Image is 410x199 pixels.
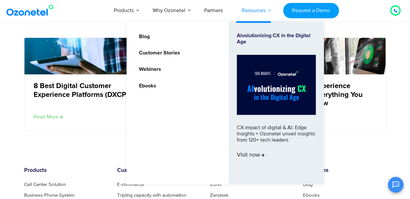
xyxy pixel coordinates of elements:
[117,167,200,174] h6: Customer Stories
[24,182,66,187] a: Call Center Solution
[210,182,221,187] a: Zoho
[135,65,162,73] a: Webinars
[303,193,320,198] a: Ebooks
[281,82,376,108] a: Customer Experience Analytics: Everything You Need To Know
[283,3,339,18] a: Request a Demo
[388,177,403,192] button: Open chat
[237,55,316,115] img: Alvolutionizing.jpg
[210,193,229,198] a: Zendesk
[34,113,63,121] a: Read more about 8 Best Digital Customer Experience Platforms (DXCP)
[24,193,74,198] a: Business Phone System
[237,33,316,173] a: Alvolutionizing CX in the Digital AgeCX impact of digital & AI: Edge Insights + Ozonetel unveil i...
[135,49,181,57] a: Customer Stories
[135,82,157,90] a: Ebooks
[24,167,107,174] h6: Products
[117,193,186,198] a: Tripling capacity with automation
[135,33,151,41] a: Blog
[237,152,265,159] span: Visit now
[117,182,144,187] a: E-commerce
[303,167,386,174] h6: Resources
[34,82,129,99] a: 8 Best Digital Customer Experience Platforms (DXCP)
